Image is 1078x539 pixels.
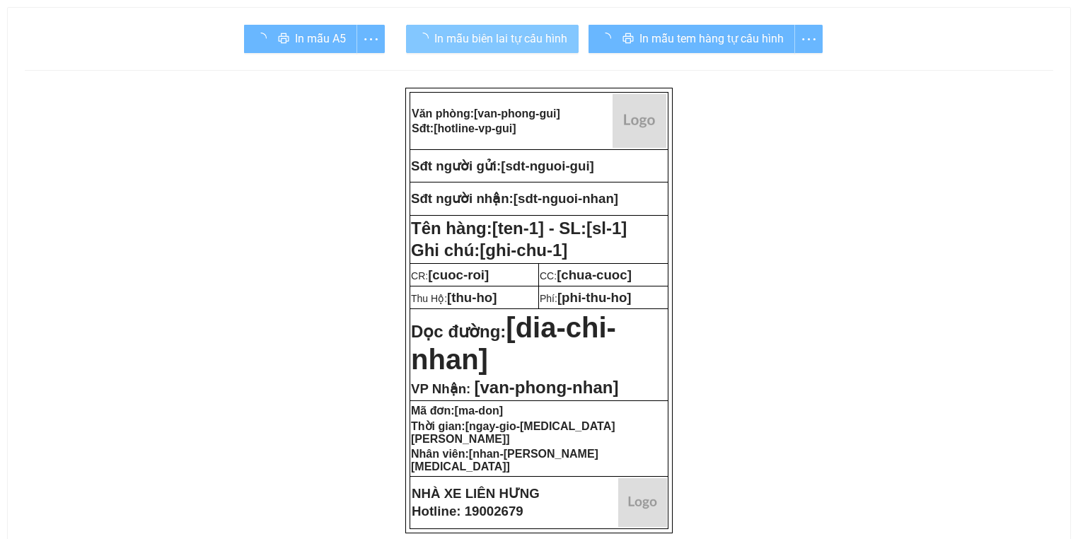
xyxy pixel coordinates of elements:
[618,478,667,527] img: logo
[411,219,627,238] strong: Tên hàng:
[411,293,497,304] span: Thu Hộ:
[428,267,489,282] span: [cuoc-roi]
[411,381,470,396] span: VP Nhận:
[501,158,594,173] span: [sdt-nguoi-gui]
[411,405,503,417] strong: Mã đơn:
[434,30,567,47] span: In mẫu biên lai tự cấu hình
[411,420,615,445] strong: Thời gian:
[411,312,616,375] span: [dia-chi-nhan]
[412,108,560,120] strong: Văn phòng:
[411,158,501,173] strong: Sđt người gửi:
[514,191,618,206] span: [sdt-nguoi-nhan]
[480,240,567,260] span: [ghi-chu-1]
[474,378,618,397] span: [van-phong-nhan]
[474,108,560,120] span: [van-phong-gui]
[411,448,598,473] span: [nhan-[PERSON_NAME][MEDICAL_DATA]]
[411,420,615,445] span: [ngay-gio-[MEDICAL_DATA][PERSON_NAME]]
[412,122,516,134] strong: Sđt:
[411,322,616,373] strong: Dọc đường:
[406,25,579,53] button: In mẫu biên lai tự cấu hình
[540,293,632,304] span: Phí:
[557,290,632,305] span: [phi-thu-ho]
[492,219,627,238] span: [ten-1] - SL:
[447,290,497,305] span: [thu-ho]
[434,122,516,134] span: [hotline-vp-gui]
[411,191,514,206] strong: Sđt người nhận:
[417,33,434,44] span: loading
[613,94,666,148] img: logo
[411,240,567,260] span: Ghi chú:
[411,270,489,282] span: CR:
[412,486,540,501] strong: NHÀ XE LIÊN HƯNG
[586,219,627,238] span: [sl-1]
[455,405,503,417] span: [ma-don]
[540,270,632,282] span: CC:
[412,504,523,518] strong: Hotline: 19002679
[557,267,632,282] span: [chua-cuoc]
[411,448,598,473] strong: Nhân viên:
